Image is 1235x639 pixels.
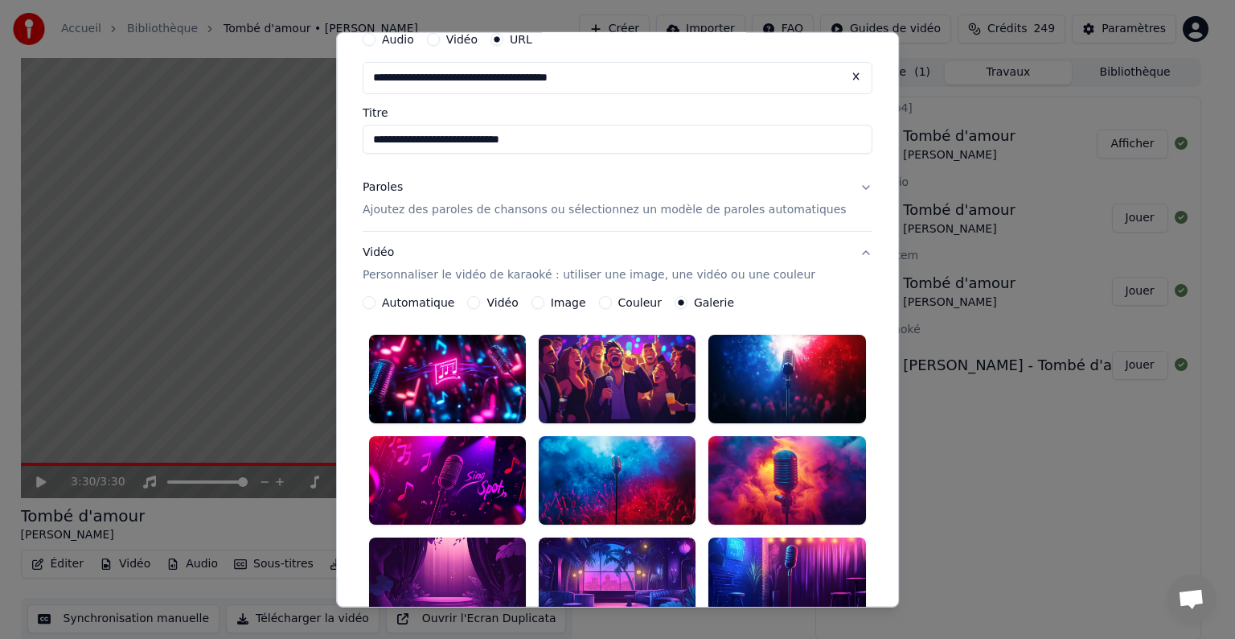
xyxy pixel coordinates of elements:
label: Titre [363,107,872,118]
p: Ajoutez des paroles de chansons ou sélectionnez un modèle de paroles automatiques [363,202,847,218]
div: Paroles [363,179,403,196]
label: Image [551,297,586,308]
button: ParolesAjoutez des paroles de chansons ou sélectionnez un modèle de paroles automatiques [363,167,872,231]
button: VidéoPersonnaliser le vidéo de karaoké : utiliser une image, une vidéo ou une couleur [363,232,872,296]
label: Automatique [382,297,454,308]
p: Personnaliser le vidéo de karaoké : utiliser une image, une vidéo ou une couleur [363,267,815,283]
label: Couleur [618,297,662,308]
div: Vidéo [363,245,815,283]
label: Galerie [694,297,734,308]
label: Vidéo [487,297,519,308]
label: URL [510,34,532,45]
label: Audio [382,34,414,45]
label: Vidéo [446,34,478,45]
